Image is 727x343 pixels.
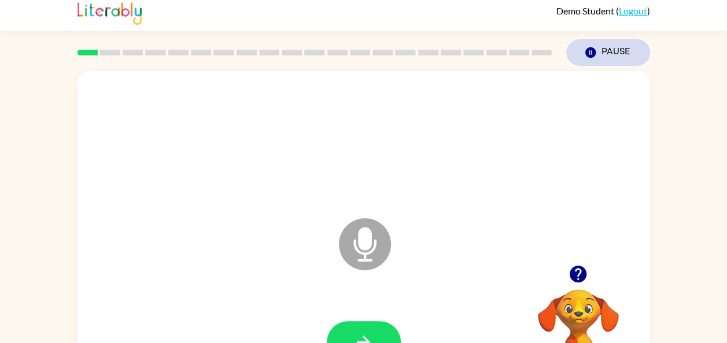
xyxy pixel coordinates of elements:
[566,39,650,66] button: Pause
[556,5,650,16] div: ( )
[619,5,647,16] a: Logout
[556,5,616,16] span: Demo Student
